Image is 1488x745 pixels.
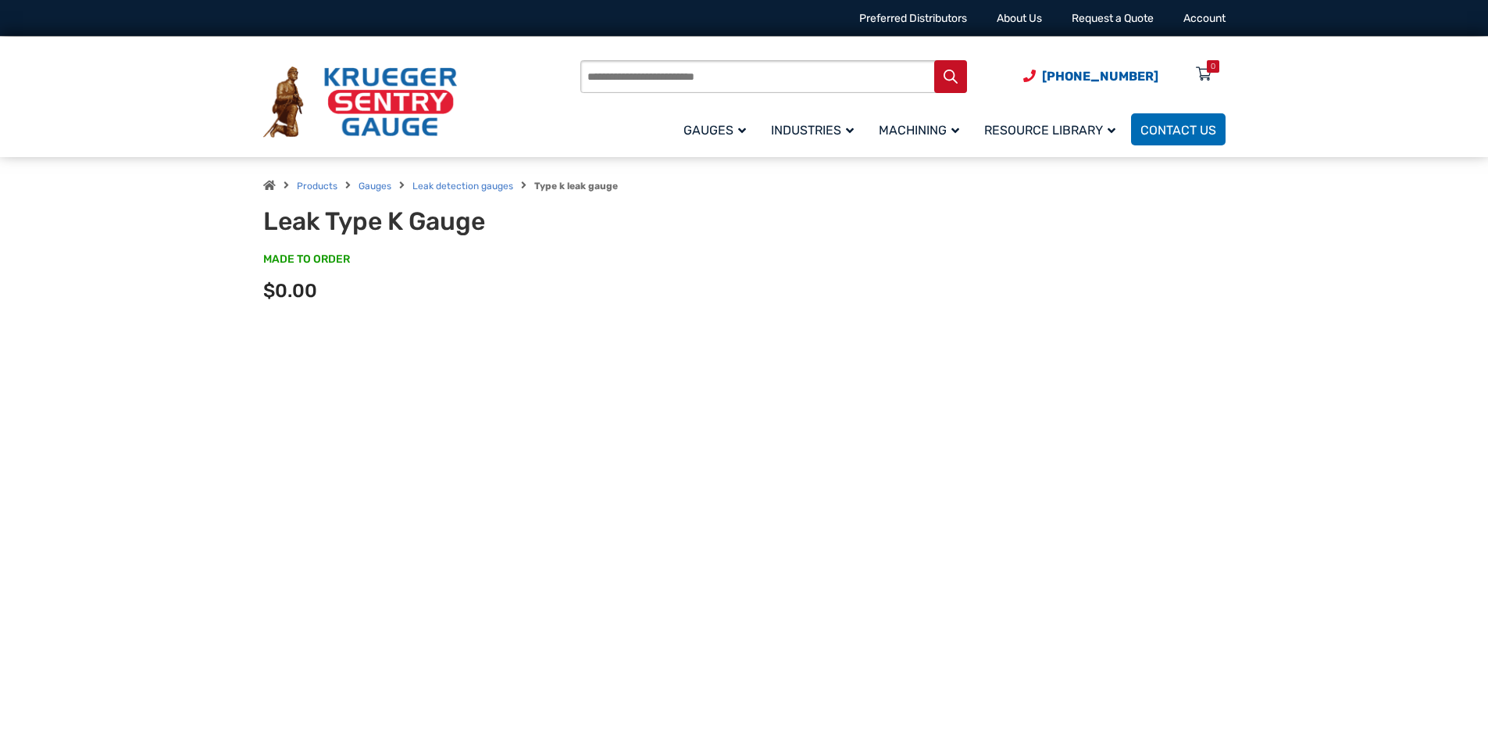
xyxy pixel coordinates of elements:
[263,66,457,138] img: Krueger Sentry Gauge
[1131,113,1226,145] a: Contact Us
[1211,60,1215,73] div: 0
[359,181,391,192] a: Gauges
[297,181,337,192] a: Products
[674,111,762,148] a: Gauges
[984,123,1115,138] span: Resource Library
[869,111,975,148] a: Machining
[1072,12,1154,25] a: Request a Quote
[762,111,869,148] a: Industries
[263,280,317,302] span: $0.00
[771,123,854,138] span: Industries
[412,181,513,192] a: Leak detection gauges
[879,123,959,138] span: Machining
[1140,123,1216,138] span: Contact Us
[263,206,648,236] h1: Leak Type K Gauge
[1183,12,1226,25] a: Account
[859,12,967,25] a: Preferred Distributors
[1023,66,1158,86] a: Phone Number (920) 434-8860
[997,12,1042,25] a: About Us
[975,111,1131,148] a: Resource Library
[1042,69,1158,84] span: [PHONE_NUMBER]
[263,252,350,267] span: MADE TO ORDER
[534,181,618,192] strong: Type k leak gauge
[683,123,746,138] span: Gauges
